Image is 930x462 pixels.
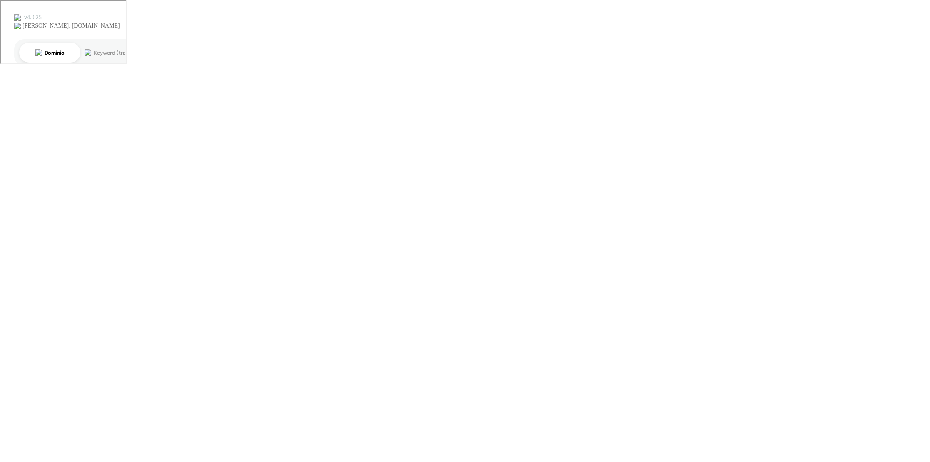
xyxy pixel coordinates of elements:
img: tab_domain_overview_orange.svg [35,48,41,55]
div: Keyword (traffico) [93,49,138,55]
div: v 4.0.25 [23,13,41,20]
img: logo_orange.svg [13,13,20,20]
div: Dominio [44,49,64,55]
img: website_grey.svg [13,22,20,28]
img: tab_keywords_by_traffic_grey.svg [84,48,90,55]
div: [PERSON_NAME]: [DOMAIN_NAME] [22,22,119,28]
